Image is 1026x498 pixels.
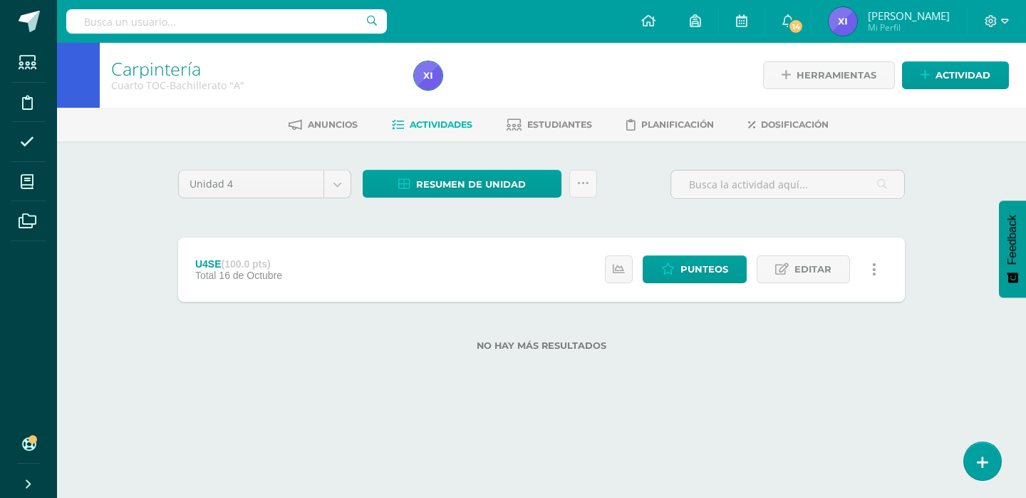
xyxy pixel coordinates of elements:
[868,21,950,34] span: Mi Perfil
[671,171,904,198] input: Busca la actividad aquí...
[748,113,829,136] a: Dosificación
[410,119,472,130] span: Actividades
[363,170,561,198] a: Resumen de unidad
[797,62,876,88] span: Herramientas
[178,340,905,351] label: No hay más resultados
[527,119,592,130] span: Estudiantes
[626,113,714,136] a: Planificación
[868,9,950,23] span: [PERSON_NAME]
[289,113,358,136] a: Anuncios
[221,258,270,270] strong: (100.0 pts)
[1006,215,1019,265] span: Feedback
[680,256,728,283] span: Punteos
[761,119,829,130] span: Dosificación
[794,256,831,283] span: Editar
[66,9,387,34] input: Busca un usuario...
[902,61,1009,89] a: Actividad
[308,119,358,130] span: Anuncios
[111,59,397,78] h1: Carpintería
[195,258,282,270] div: U4SE
[179,171,351,198] a: Unidad 4
[414,61,442,90] img: 1d78fe0e7abd40f829284b7c7ce97193.png
[111,56,201,81] a: Carpintería
[788,19,804,34] span: 14
[763,61,895,89] a: Herramientas
[416,171,526,198] span: Resumen de unidad
[999,200,1026,298] button: Feedback - Mostrar encuesta
[643,255,747,283] a: Punteos
[829,7,857,36] img: 1d78fe0e7abd40f829284b7c7ce97193.png
[190,171,313,198] span: Unidad 4
[195,270,217,281] span: Total
[219,270,282,281] span: 16 de Octubre
[111,78,397,92] div: Cuarto TOC-Bachillerato 'A'
[936,62,990,88] span: Actividad
[507,113,592,136] a: Estudiantes
[641,119,714,130] span: Planificación
[392,113,472,136] a: Actividades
